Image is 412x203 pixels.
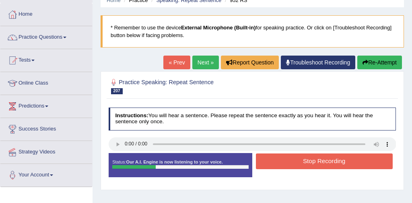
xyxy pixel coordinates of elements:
a: Tests [0,49,92,69]
button: Report Question [221,56,279,69]
a: Practice Questions [0,26,92,46]
a: Strategy Videos [0,141,92,161]
div: Status: [109,153,252,177]
h2: Practice Speaking: Repeat Sentence [109,77,287,94]
a: Your Account [0,164,92,184]
button: Re-Attempt [357,56,402,69]
a: Online Class [0,72,92,92]
button: Stop Recording [256,153,393,169]
b: External Microphone (Built-in) [181,25,256,31]
a: Next » [192,56,219,69]
span: 207 [111,88,123,94]
a: Predictions [0,95,92,115]
strong: Our A.I. Engine is now listening to your voice. [126,159,223,164]
a: Troubleshoot Recording [281,56,355,69]
b: Instructions: [115,112,148,118]
blockquote: * Remember to use the device for speaking practice. Or click on [Troubleshoot Recording] button b... [101,15,404,48]
a: « Prev [163,56,190,69]
h4: You will hear a sentence. Please repeat the sentence exactly as you hear it. You will hear the se... [109,108,396,130]
a: Home [0,3,92,23]
a: Success Stories [0,118,92,138]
